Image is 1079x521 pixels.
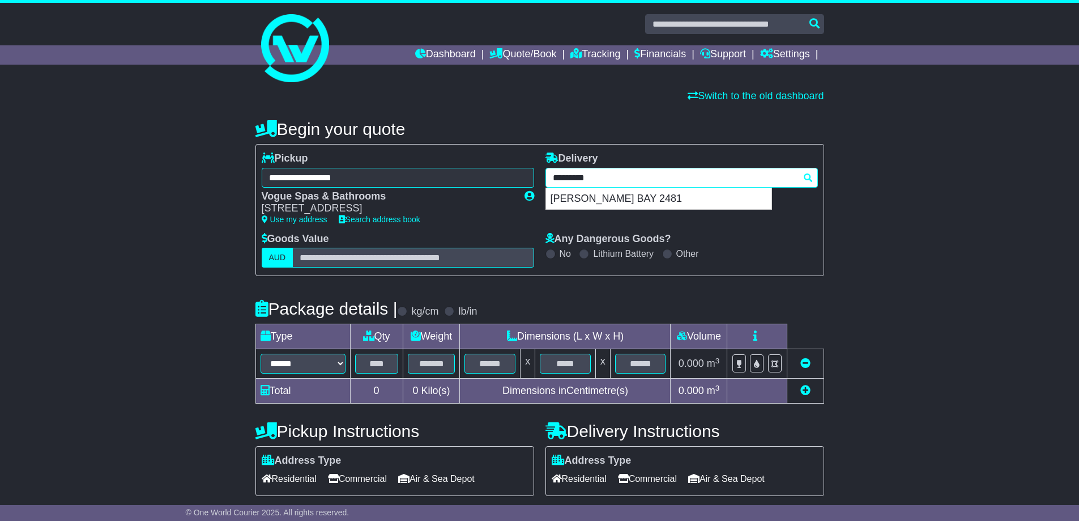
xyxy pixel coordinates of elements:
[545,422,824,440] h4: Delivery Instructions
[403,379,460,404] td: Kilo(s)
[545,153,598,165] label: Delivery
[707,385,720,396] span: m
[546,188,771,210] div: [PERSON_NAME] BAY 2481
[545,168,818,188] typeahead: Please provide city
[262,215,327,224] a: Use my address
[458,306,477,318] label: lb/in
[715,384,720,392] sup: 3
[403,324,460,349] td: Weight
[593,248,654,259] label: Lithium Battery
[262,455,342,467] label: Address Type
[570,45,620,65] a: Tracking
[688,470,765,488] span: Air & Sea Depot
[255,379,350,404] td: Total
[671,324,727,349] td: Volume
[800,358,811,369] a: Remove this item
[262,233,329,245] label: Goods Value
[760,45,810,65] a: Settings
[707,358,720,369] span: m
[262,190,513,203] div: Vogue Spas & Bathrooms
[489,45,556,65] a: Quote/Book
[255,324,350,349] td: Type
[800,385,811,396] a: Add new item
[460,379,671,404] td: Dimensions in Centimetre(s)
[552,470,607,488] span: Residential
[595,349,610,379] td: x
[262,470,317,488] span: Residential
[255,422,534,440] h4: Pickup Instructions
[262,202,513,215] div: [STREET_ADDRESS]
[339,215,420,224] a: Search address book
[411,306,438,318] label: kg/cm
[545,233,671,245] label: Any Dangerous Goods?
[398,470,475,488] span: Air & Sea Depot
[679,358,704,369] span: 0.000
[262,248,293,268] label: AUD
[700,45,746,65] a: Support
[679,385,704,396] span: 0.000
[676,248,699,259] label: Other
[618,470,677,488] span: Commercial
[255,120,824,138] h4: Begin your quote
[415,45,476,65] a: Dashboard
[460,324,671,349] td: Dimensions (L x W x H)
[255,299,398,318] h4: Package details |
[412,385,418,396] span: 0
[715,357,720,365] sup: 3
[688,90,824,101] a: Switch to the old dashboard
[350,379,403,404] td: 0
[262,153,308,165] label: Pickup
[634,45,686,65] a: Financials
[350,324,403,349] td: Qty
[328,470,387,488] span: Commercial
[552,455,632,467] label: Address Type
[186,508,349,517] span: © One World Courier 2025. All rights reserved.
[521,349,535,379] td: x
[560,248,571,259] label: No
